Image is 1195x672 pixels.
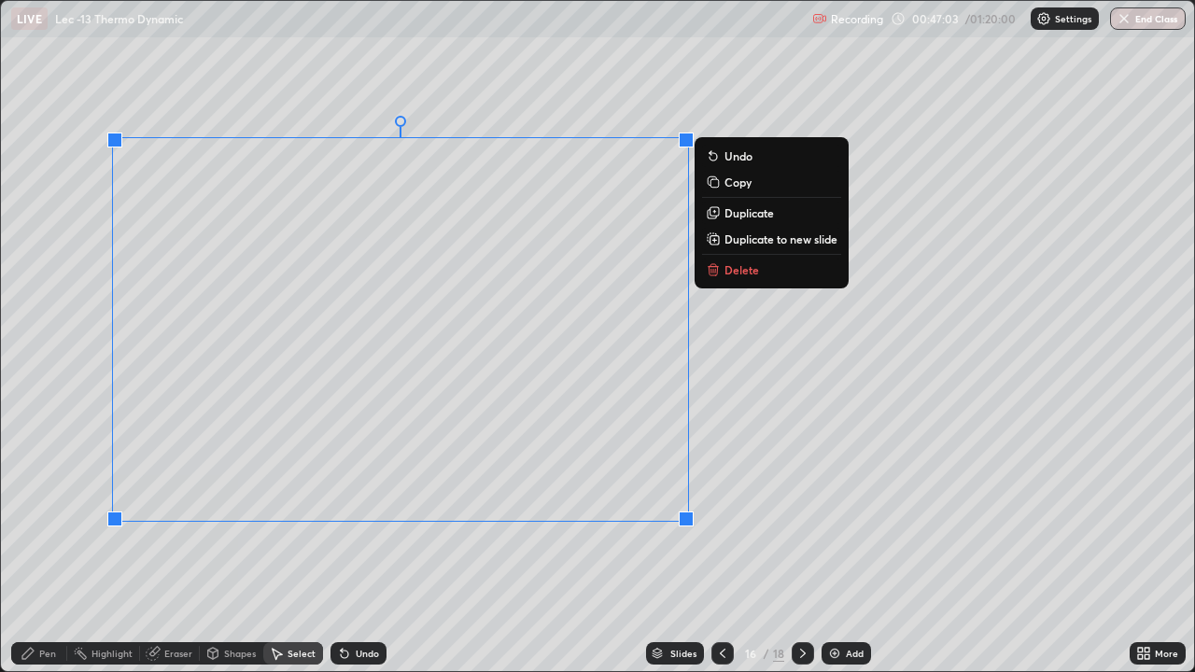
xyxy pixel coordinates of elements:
[764,648,769,659] div: /
[827,646,842,661] img: add-slide-button
[356,649,379,658] div: Undo
[831,12,883,26] p: Recording
[812,11,827,26] img: recording.375f2c34.svg
[724,148,752,163] p: Undo
[724,205,774,220] p: Duplicate
[164,649,192,658] div: Eraser
[773,645,784,662] div: 18
[288,649,316,658] div: Select
[17,11,42,26] p: LIVE
[702,202,841,224] button: Duplicate
[224,649,256,658] div: Shapes
[1155,649,1178,658] div: More
[741,648,760,659] div: 16
[1036,11,1051,26] img: class-settings-icons
[702,259,841,281] button: Delete
[846,649,864,658] div: Add
[39,649,56,658] div: Pen
[1117,11,1132,26] img: end-class-cross
[1055,14,1091,23] p: Settings
[702,145,841,167] button: Undo
[670,649,696,658] div: Slides
[1110,7,1186,30] button: End Class
[724,231,837,246] p: Duplicate to new slide
[724,175,752,189] p: Copy
[702,228,841,250] button: Duplicate to new slide
[91,649,133,658] div: Highlight
[702,171,841,193] button: Copy
[55,11,183,26] p: Lec -13 Thermo Dynamic
[724,262,759,277] p: Delete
